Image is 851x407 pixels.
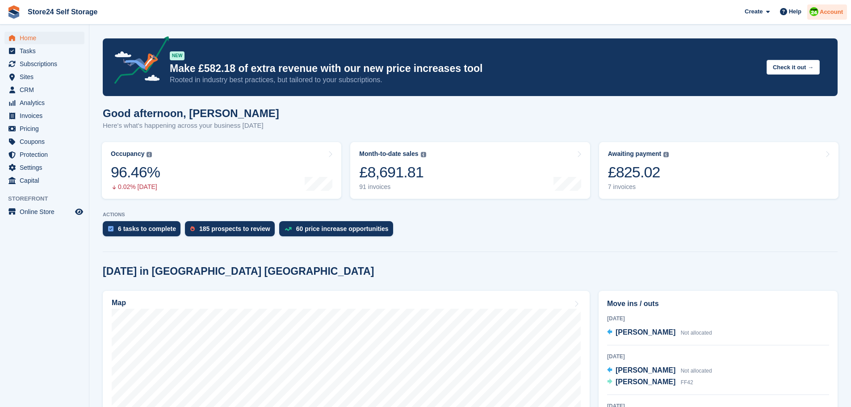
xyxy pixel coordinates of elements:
[359,150,418,158] div: Month-to-date sales
[20,97,73,109] span: Analytics
[20,32,73,44] span: Home
[809,7,818,16] img: Robert Sears
[108,226,113,231] img: task-75834270c22a3079a89374b754ae025e5fb1db73e45f91037f5363f120a921f8.svg
[199,225,270,232] div: 185 prospects to review
[74,206,84,217] a: Preview store
[608,183,669,191] div: 7 invoices
[20,206,73,218] span: Online Store
[608,150,662,158] div: Awaiting payment
[421,152,426,157] img: icon-info-grey-7440780725fd019a000dd9b08b2336e03edf1995a4989e88bcd33f0948082b44.svg
[170,51,184,60] div: NEW
[111,183,160,191] div: 0.02% [DATE]
[4,174,84,187] a: menu
[820,8,843,17] span: Account
[767,60,820,75] button: Check it out →
[681,379,693,386] span: FF42
[616,366,675,374] span: [PERSON_NAME]
[4,161,84,174] a: menu
[103,121,279,131] p: Here's what's happening across your business [DATE]
[4,148,84,161] a: menu
[20,45,73,57] span: Tasks
[608,163,669,181] div: £825.02
[111,150,144,158] div: Occupancy
[350,142,590,199] a: Month-to-date sales £8,691.81 91 invoices
[789,7,801,16] span: Help
[111,163,160,181] div: 96.46%
[4,206,84,218] a: menu
[4,84,84,96] a: menu
[20,135,73,148] span: Coupons
[607,327,712,339] a: [PERSON_NAME] Not allocated
[616,328,675,336] span: [PERSON_NAME]
[4,58,84,70] a: menu
[745,7,763,16] span: Create
[103,221,185,241] a: 6 tasks to complete
[118,225,176,232] div: 6 tasks to complete
[296,225,389,232] div: 60 price increase opportunities
[663,152,669,157] img: icon-info-grey-7440780725fd019a000dd9b08b2336e03edf1995a4989e88bcd33f0948082b44.svg
[599,142,838,199] a: Awaiting payment £825.02 7 invoices
[102,142,341,199] a: Occupancy 96.46% 0.02% [DATE]
[24,4,101,19] a: Store24 Self Storage
[681,368,712,374] span: Not allocated
[20,109,73,122] span: Invoices
[185,221,279,241] a: 185 prospects to review
[4,97,84,109] a: menu
[279,221,398,241] a: 60 price increase opportunities
[607,352,829,361] div: [DATE]
[7,5,21,19] img: stora-icon-8386f47178a22dfd0bd8f6a31ec36ba5ce8667c1dd55bd0f319d3a0aa187defe.svg
[107,36,169,87] img: price-adjustments-announcement-icon-8257ccfd72463d97f412b2fc003d46551f7dbcb40ab6d574587a9cd5c0d94...
[112,299,126,307] h2: Map
[4,122,84,135] a: menu
[20,58,73,70] span: Subscriptions
[4,109,84,122] a: menu
[359,183,426,191] div: 91 invoices
[103,212,838,218] p: ACTIONS
[4,45,84,57] a: menu
[20,84,73,96] span: CRM
[20,174,73,187] span: Capital
[4,135,84,148] a: menu
[20,122,73,135] span: Pricing
[681,330,712,336] span: Not allocated
[8,194,89,203] span: Storefront
[359,163,426,181] div: £8,691.81
[607,365,712,377] a: [PERSON_NAME] Not allocated
[20,161,73,174] span: Settings
[190,226,195,231] img: prospect-51fa495bee0391a8d652442698ab0144808aea92771e9ea1ae160a38d050c398.svg
[616,378,675,386] span: [PERSON_NAME]
[4,71,84,83] a: menu
[607,377,693,388] a: [PERSON_NAME] FF42
[170,62,759,75] p: Make £582.18 of extra revenue with our new price increases tool
[607,315,829,323] div: [DATE]
[103,107,279,119] h1: Good afternoon, [PERSON_NAME]
[4,32,84,44] a: menu
[285,227,292,231] img: price_increase_opportunities-93ffe204e8149a01c8c9dc8f82e8f89637d9d84a8eef4429ea346261dce0b2c0.svg
[20,71,73,83] span: Sites
[20,148,73,161] span: Protection
[607,298,829,309] h2: Move ins / outs
[103,265,374,277] h2: [DATE] in [GEOGRAPHIC_DATA] [GEOGRAPHIC_DATA]
[170,75,759,85] p: Rooted in industry best practices, but tailored to your subscriptions.
[147,152,152,157] img: icon-info-grey-7440780725fd019a000dd9b08b2336e03edf1995a4989e88bcd33f0948082b44.svg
